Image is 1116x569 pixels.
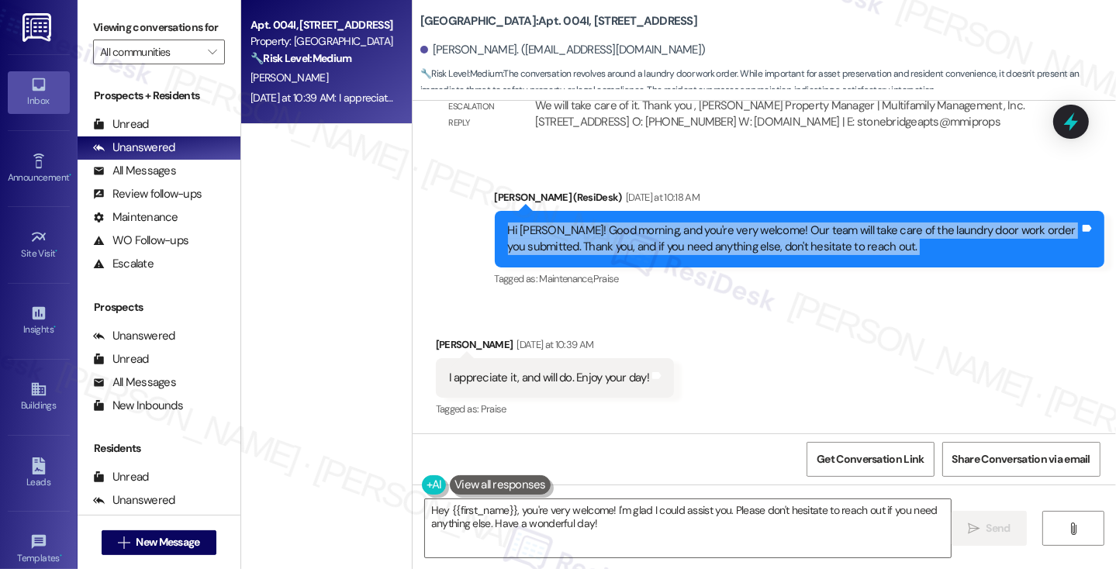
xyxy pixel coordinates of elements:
div: Email escalation reply [448,82,509,132]
span: • [60,550,62,561]
div: Prospects + Residents [78,88,240,104]
a: Insights • [8,300,70,342]
span: • [69,170,71,181]
div: I appreciate it, and will do. Enjoy your day! [449,370,649,386]
div: Unanswered [93,140,175,156]
div: Review follow-ups [93,186,202,202]
div: Apt. 004I, [STREET_ADDRESS] [250,17,394,33]
i:  [118,536,130,549]
div: Tagged as: [495,267,1104,290]
div: Residents [78,440,240,457]
span: [PERSON_NAME] [250,71,328,84]
span: : The conversation revolves around a laundry door work order. While important for asset preservat... [420,66,1116,99]
div: [DATE] at 10:39 AM [513,336,593,353]
div: [DATE] at 10:39 AM: I appreciate it, and will do. Enjoy your day! [250,91,527,105]
div: Property: [GEOGRAPHIC_DATA] [250,33,394,50]
textarea: Hey {{first_name}}, you're very welcome! I'm glad I could assist you. Please don't hesitate to re... [425,499,951,557]
strong: 🔧 Risk Level: Medium [250,51,351,65]
i:  [968,522,980,535]
a: Buildings [8,376,70,418]
div: Unread [93,351,149,367]
span: Praise [481,402,506,416]
span: Maintenance , [539,272,593,285]
div: New Inbounds [93,398,183,414]
span: Get Conversation Link [817,451,924,467]
button: New Message [102,530,216,555]
strong: 🔧 Risk Level: Medium [420,67,503,80]
b: [GEOGRAPHIC_DATA]: Apt. 004I, [STREET_ADDRESS] [420,13,697,29]
span: New Message [136,534,199,550]
button: Send [952,511,1027,546]
div: All Messages [93,374,176,391]
a: Leads [8,453,70,495]
button: Share Conversation via email [942,442,1100,477]
span: Praise [593,272,619,285]
div: [PERSON_NAME]. ([EMAIL_ADDRESS][DOMAIN_NAME]) [420,42,706,58]
div: Unread [93,116,149,133]
button: Get Conversation Link [807,442,934,477]
img: ResiDesk Logo [22,13,54,42]
span: • [54,322,56,333]
input: All communities [100,40,200,64]
div: [DATE] at 10:18 AM [622,189,700,205]
div: WO Follow-ups [93,233,188,249]
div: Unanswered [93,328,175,344]
div: Hi [PERSON_NAME]! Good morning, and you're very welcome! Our team will take care of the laundry d... [508,222,1080,256]
div: All Messages [93,163,176,179]
div: Prospects [78,299,240,316]
i:  [208,46,216,58]
div: Maintenance [93,209,178,226]
div: [PERSON_NAME] [436,336,674,358]
div: ResiDesk escalation reply -> We will take care of it. Thank you , [PERSON_NAME] ​Property Manager... [535,81,1025,129]
span: • [56,246,58,257]
div: Unread [93,469,149,485]
span: Share Conversation via email [952,451,1090,467]
i:  [1067,522,1079,535]
div: Escalate [93,256,154,272]
div: Tagged as: [436,398,674,420]
span: Send [986,520,1011,536]
a: Site Visit • [8,224,70,266]
div: Unanswered [93,492,175,509]
a: Inbox [8,71,70,113]
div: [PERSON_NAME] (ResiDesk) [495,189,1104,211]
label: Viewing conversations for [93,16,225,40]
